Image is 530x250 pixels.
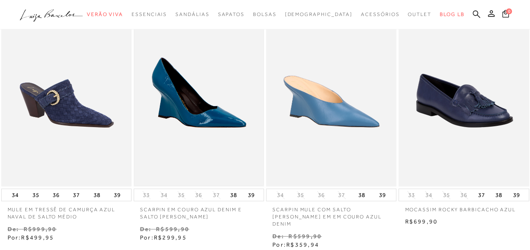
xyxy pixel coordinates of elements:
button: 35 [175,191,187,199]
button: 35 [30,189,42,201]
button: 35 [440,191,452,199]
button: 39 [377,189,388,201]
a: categoryNavScreenReaderText [175,7,209,22]
button: 33 [405,191,417,199]
button: 34 [274,191,286,199]
span: [DEMOGRAPHIC_DATA] [285,11,352,17]
span: Sapatos [218,11,244,17]
span: R$699,90 [405,218,438,225]
button: 36 [193,191,204,199]
small: R$999,90 [24,226,57,232]
span: Outlet [408,11,431,17]
button: 37 [210,191,222,199]
small: De: [140,226,152,232]
span: Bolsas [253,11,277,17]
small: R$599,90 [288,233,322,239]
button: 35 [295,191,307,199]
span: R$299,95 [154,234,187,241]
span: Essenciais [132,11,167,17]
button: 0 [500,9,511,21]
button: 33 [140,191,152,199]
a: categoryNavScreenReaderText [361,7,399,22]
a: categoryNavScreenReaderText [408,7,431,22]
small: De: [8,226,19,232]
a: BLOG LB [440,7,464,22]
a: SCARPIN MULE COM SALTO [PERSON_NAME] EM EM COURO AZUL DENIM [266,201,396,227]
span: Por: [8,234,54,241]
span: Por: [272,241,319,248]
button: 39 [510,189,522,201]
span: Acessórios [361,11,399,17]
a: Mocassim rocky barbicacho azul [398,201,529,213]
button: 34 [423,191,435,199]
span: 0 [506,8,512,14]
button: 38 [493,189,505,201]
button: 38 [356,189,368,201]
small: R$599,90 [156,226,189,232]
button: 38 [228,189,239,201]
button: 36 [315,191,327,199]
a: MULE EM TRESSÊ DE CAMURÇA AZUL NAVAL DE SALTO MÉDIO [1,201,132,221]
a: categoryNavScreenReaderText [218,7,244,22]
span: Sandálias [175,11,209,17]
button: 36 [50,189,62,201]
span: Verão Viva [87,11,123,17]
span: R$359,94 [286,241,319,248]
span: Por: [140,234,187,241]
button: 34 [9,189,21,201]
a: categoryNavScreenReaderText [87,7,123,22]
button: 39 [111,189,123,201]
span: BLOG LB [440,11,464,17]
button: 36 [458,191,470,199]
button: 37 [475,189,487,201]
a: noSubCategoriesText [285,7,352,22]
small: De: [272,233,284,239]
a: SCARPIN EM COURO AZUL DENIM E SALTO [PERSON_NAME] [134,201,264,221]
button: 37 [70,189,82,201]
button: 38 [91,189,103,201]
a: categoryNavScreenReaderText [132,7,167,22]
button: 34 [158,191,169,199]
button: 37 [336,191,347,199]
button: 39 [245,189,257,201]
span: R$499,95 [21,234,54,241]
a: categoryNavScreenReaderText [253,7,277,22]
